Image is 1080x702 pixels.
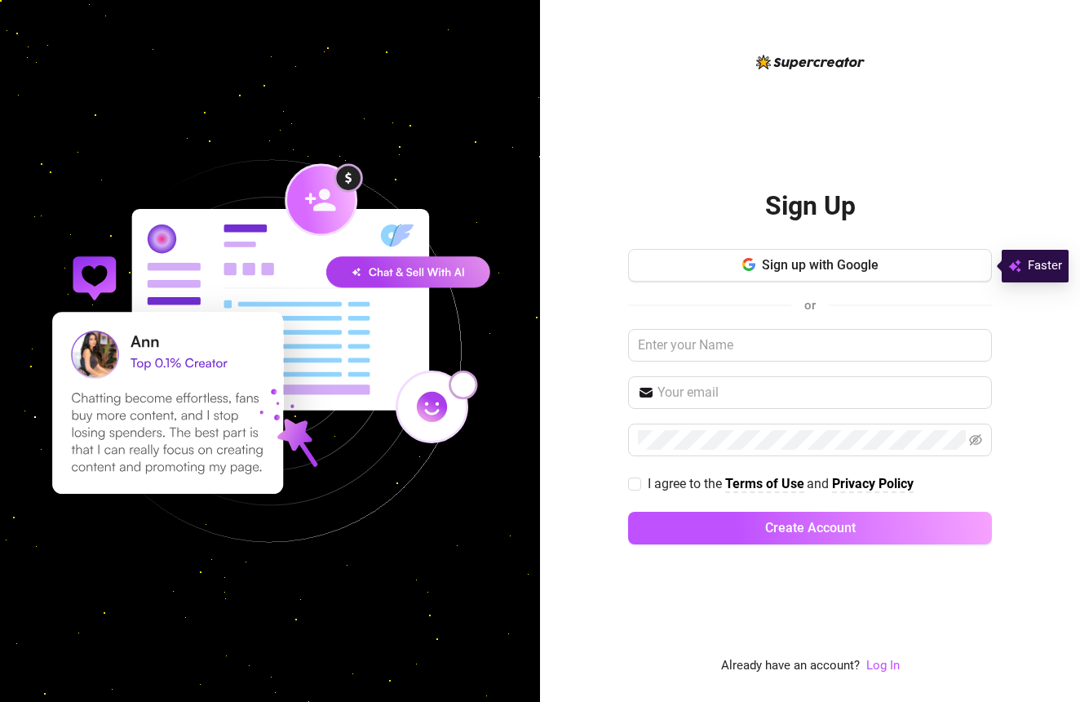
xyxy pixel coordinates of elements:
[628,329,992,362] input: Enter your Name
[657,383,982,402] input: Your email
[765,189,856,223] h2: Sign Up
[832,476,914,491] strong: Privacy Policy
[628,249,992,282] button: Sign up with Google
[807,476,832,491] span: and
[1028,256,1062,276] span: Faster
[725,476,804,493] a: Terms of Use
[756,55,865,69] img: logo-BBDzfeDw.svg
[762,257,879,273] span: Sign up with Google
[832,476,914,493] a: Privacy Policy
[866,656,900,676] a: Log In
[725,476,804,491] strong: Terms of Use
[1008,256,1021,276] img: svg%3e
[765,520,856,535] span: Create Account
[721,656,860,676] span: Already have an account?
[628,512,992,544] button: Create Account
[969,433,982,447] span: eye-invisible
[804,298,816,313] span: or
[648,476,725,491] span: I agree to the
[866,658,900,673] a: Log In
